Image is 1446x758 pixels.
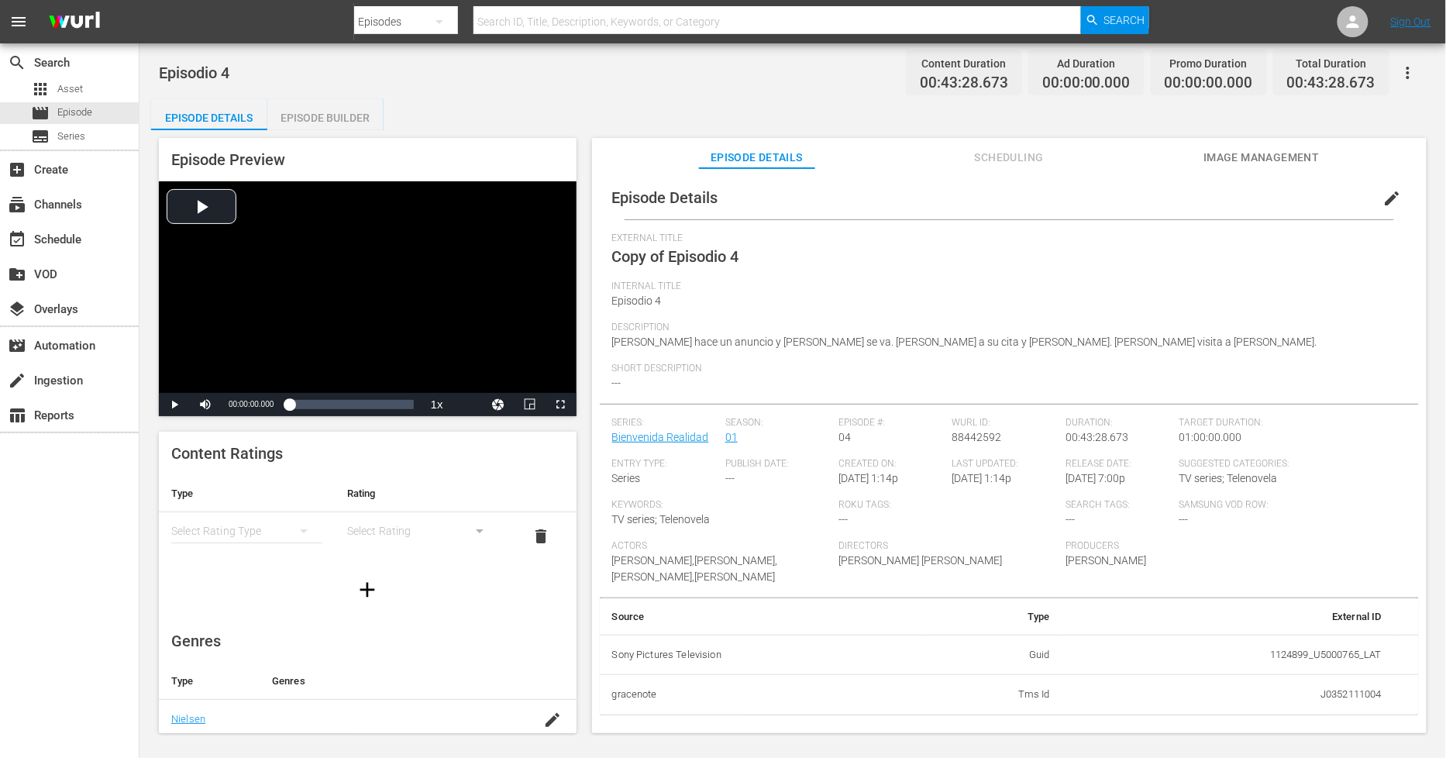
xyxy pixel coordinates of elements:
[523,518,560,555] button: delete
[532,527,551,546] span: delete
[612,363,1399,375] span: Short Description
[612,322,1399,334] span: Description
[8,265,26,284] span: VOD
[927,635,1062,675] td: Guid
[1066,499,1171,512] span: Search Tags:
[9,12,28,31] span: menu
[612,336,1317,348] span: [PERSON_NAME] hace un anuncio y [PERSON_NAME] se va. [PERSON_NAME] a su cita y [PERSON_NAME]. [PE...
[920,74,1008,92] span: 00:43:28.673
[725,417,831,429] span: Season:
[8,53,26,72] span: Search
[229,400,274,408] span: 00:00:00.000
[8,406,26,425] span: Reports
[725,431,738,443] a: 01
[1062,675,1394,715] td: J0352111004
[1104,6,1145,34] span: Search
[838,458,944,470] span: Created On:
[1042,74,1131,92] span: 00:00:00.000
[839,554,1003,567] span: [PERSON_NAME] [PERSON_NAME]
[171,632,221,650] span: Genres
[171,150,285,169] span: Episode Preview
[612,233,1399,245] span: External Title
[612,472,641,484] span: Series
[57,81,83,97] span: Asset
[1081,6,1149,34] button: Search
[335,475,511,512] th: Rating
[612,417,718,429] span: Series:
[920,53,1008,74] div: Content Duration
[159,475,577,560] table: simple table
[159,393,190,416] button: Play
[1179,499,1285,512] span: Samsung VOD Row:
[1062,598,1394,636] th: External ID
[600,675,927,715] th: gracenote
[171,713,205,725] a: Nielsen
[267,99,384,130] button: Episode Builder
[57,129,85,144] span: Series
[1287,74,1375,92] span: 00:43:28.673
[151,99,267,136] div: Episode Details
[725,458,831,470] span: Publish Date:
[952,417,1058,429] span: Wurl ID:
[612,281,1399,293] span: Internal Title
[952,431,1002,443] span: 88442592
[699,148,815,167] span: Episode Details
[612,540,831,553] span: Actors
[8,371,26,390] span: Ingestion
[612,513,711,525] span: TV series; Telenovela
[952,458,1058,470] span: Last Updated:
[1066,513,1075,525] span: ---
[1066,458,1171,470] span: Release Date:
[8,160,26,179] span: Create
[1179,431,1242,443] span: 01:00:00.000
[37,4,112,40] img: ans4CAIJ8jUAAAAAAAAAAAAAAAAAAAAAAAAgQb4GAAAAAAAAAAAAAAAAAAAAAAAAJMjXAAAAAAAAAAAAAAAAAAAAAAAAgAT5G...
[1165,74,1253,92] span: 00:00:00.000
[1391,16,1431,28] a: Sign Out
[1203,148,1320,167] span: Image Management
[159,64,229,82] span: Episodio 4
[151,99,267,130] button: Episode Details
[612,295,662,307] span: Episodio 4
[600,598,927,636] th: Source
[927,675,1062,715] td: Tms Id
[1066,431,1128,443] span: 00:43:28.673
[612,247,739,266] span: Copy of Episodio 4
[57,105,92,120] span: Episode
[8,300,26,319] span: Overlays
[1066,540,1285,553] span: Producers
[839,513,849,525] span: ---
[838,472,898,484] span: [DATE] 1:14p
[190,393,221,416] button: Mute
[1062,635,1394,675] td: 1124899_U5000765_LAT
[515,393,546,416] button: Picture-in-Picture
[1066,554,1146,567] span: [PERSON_NAME]
[159,663,260,700] th: Type
[289,400,413,409] div: Progress Bar
[951,148,1067,167] span: Scheduling
[1383,189,1402,208] span: edit
[838,431,851,443] span: 04
[1066,472,1125,484] span: [DATE] 7:00p
[725,472,735,484] span: ---
[1066,417,1171,429] span: Duration:
[546,393,577,416] button: Fullscreen
[1179,513,1189,525] span: ---
[600,635,927,675] th: Sony Pictures Television
[1165,53,1253,74] div: Promo Duration
[612,188,718,207] span: Episode Details
[31,127,50,146] span: Series
[8,195,26,214] span: Channels
[839,499,1059,512] span: Roku Tags:
[8,336,26,355] span: Automation
[31,80,50,98] span: Asset
[1179,472,1278,484] span: TV series; Telenovela
[612,499,831,512] span: Keywords:
[612,377,621,389] span: ---
[260,663,528,700] th: Genres
[484,393,515,416] button: Jump To Time
[8,230,26,249] span: Schedule
[612,554,778,583] span: [PERSON_NAME],[PERSON_NAME],[PERSON_NAME],[PERSON_NAME]
[927,598,1062,636] th: Type
[1179,417,1399,429] span: Target Duration:
[1179,458,1399,470] span: Suggested Categories:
